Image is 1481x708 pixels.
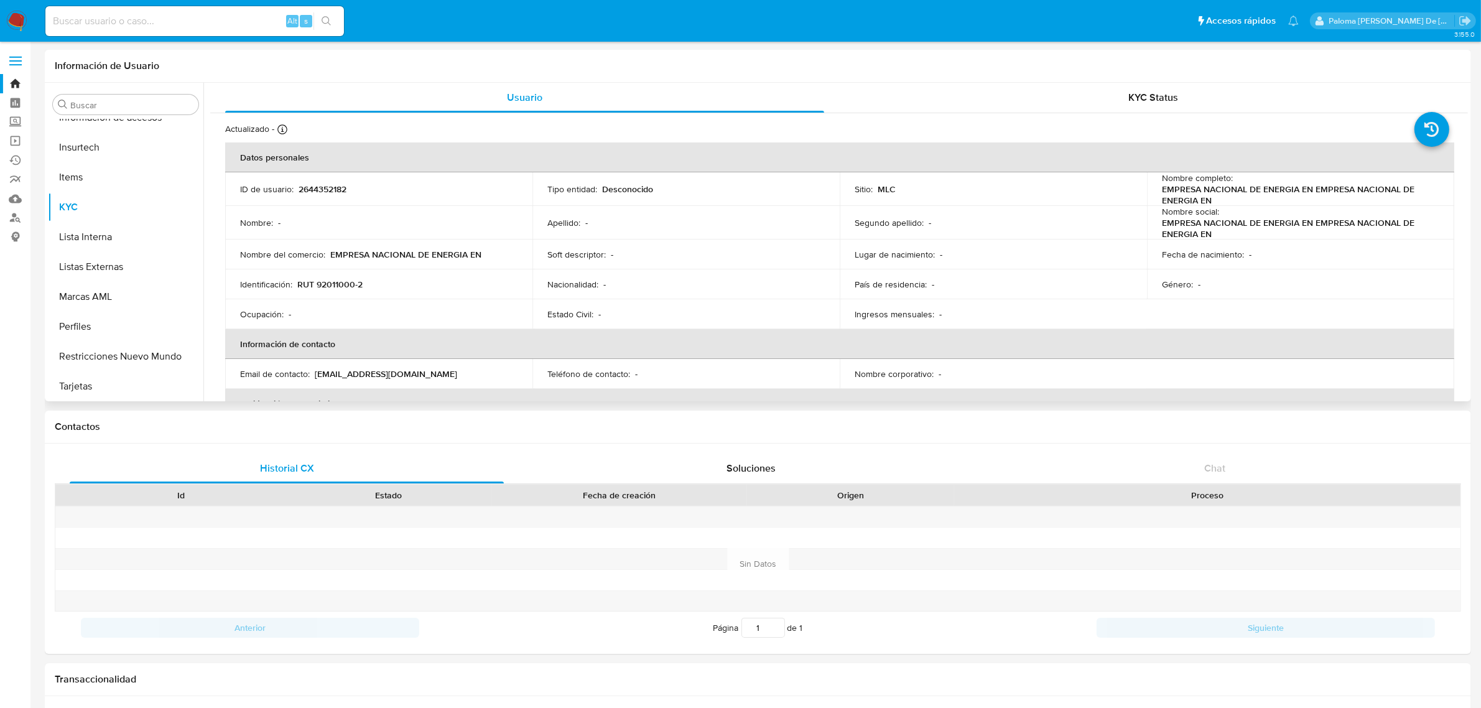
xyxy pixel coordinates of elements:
div: Id [86,489,276,501]
p: - [289,309,291,320]
p: Nombre completo : [1162,172,1233,184]
p: - [940,249,942,260]
span: Alt [287,15,297,27]
span: KYC Status [1129,90,1179,105]
p: - [939,309,942,320]
p: MLC [878,184,896,195]
a: Notificaciones [1288,16,1299,26]
th: Verificación y cumplimiento [225,389,1454,419]
p: - [635,368,638,380]
p: Segundo apellido : [855,217,924,228]
button: Buscar [58,100,68,109]
p: Email de contacto : [240,368,310,380]
p: 2644352182 [299,184,346,195]
p: Desconocido [602,184,653,195]
p: Soft descriptor : [547,249,606,260]
p: - [585,217,588,228]
span: 1 [800,622,803,634]
p: Apellido : [547,217,580,228]
button: Perfiles [48,312,203,342]
input: Buscar usuario o caso... [45,13,344,29]
button: Siguiente [1097,618,1435,638]
p: Identificación : [240,279,292,290]
button: Anterior [81,618,419,638]
p: Nombre del comercio : [240,249,325,260]
p: paloma.falcondesoto@mercadolibre.cl [1329,15,1455,27]
p: - [1198,279,1200,290]
span: s [304,15,308,27]
span: Accesos rápidos [1206,14,1276,27]
span: Chat [1204,461,1225,475]
p: - [278,217,281,228]
button: Insurtech [48,133,203,162]
button: search-icon [313,12,339,30]
p: - [598,309,601,320]
p: Tipo entidad : [547,184,597,195]
h1: Contactos [55,421,1461,433]
p: Estado Civil : [547,309,593,320]
p: Teléfono de contacto : [547,368,630,380]
p: Sitio : [855,184,873,195]
p: Actualizado - [225,123,274,135]
h1: Transaccionalidad [55,673,1461,686]
p: - [939,368,941,380]
button: Items [48,162,203,192]
span: Soluciones [727,461,776,475]
span: Usuario [507,90,542,105]
span: Página de [713,618,803,638]
p: - [929,217,931,228]
p: - [603,279,606,290]
p: EMPRESA NACIONAL DE ENERGIA EN EMPRESA NACIONAL DE ENERGIA EN [1162,184,1434,206]
p: EMPRESA NACIONAL DE ENERGIA EN [330,249,481,260]
input: Buscar [70,100,193,111]
button: Marcas AML [48,282,203,312]
p: País de residencia : [855,279,927,290]
th: Datos personales [225,142,1454,172]
div: Estado [293,489,483,501]
div: Fecha de creación [501,489,738,501]
button: Listas Externas [48,252,203,282]
p: - [1249,249,1251,260]
button: KYC [48,192,203,222]
span: Historial CX [260,461,314,475]
button: Tarjetas [48,371,203,401]
div: Proceso [963,489,1452,501]
th: Información de contacto [225,329,1454,359]
p: Nombre social : [1162,206,1219,217]
p: - [611,249,613,260]
a: Salir [1459,14,1472,27]
p: EMPRESA NACIONAL DE ENERGIA EN EMPRESA NACIONAL DE ENERGIA EN [1162,217,1434,240]
p: Género : [1162,279,1193,290]
p: ID de usuario : [240,184,294,195]
button: Restricciones Nuevo Mundo [48,342,203,371]
p: Nombre : [240,217,273,228]
p: Fecha de nacimiento : [1162,249,1244,260]
p: RUT 92011000-2 [297,279,363,290]
div: Origen [756,489,945,501]
p: Nacionalidad : [547,279,598,290]
p: [EMAIL_ADDRESS][DOMAIN_NAME] [315,368,457,380]
p: Nombre corporativo : [855,368,934,380]
p: Ocupación : [240,309,284,320]
button: Lista Interna [48,222,203,252]
p: Lugar de nacimiento : [855,249,935,260]
p: - [932,279,934,290]
p: Ingresos mensuales : [855,309,934,320]
h1: Información de Usuario [55,60,159,72]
